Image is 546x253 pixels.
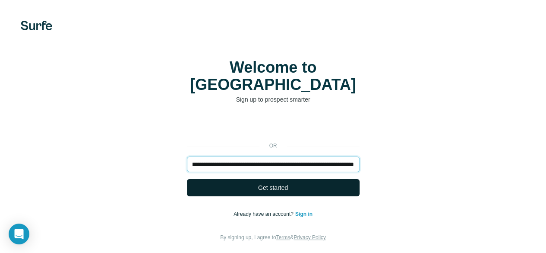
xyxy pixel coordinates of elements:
[187,179,360,196] button: Get started
[295,211,312,217] a: Sign in
[276,234,290,240] a: Terms
[294,234,326,240] a: Privacy Policy
[259,142,287,150] p: or
[234,211,295,217] span: Already have an account?
[258,183,288,192] span: Get started
[187,95,360,104] p: Sign up to prospect smarter
[9,224,29,244] div: Open Intercom Messenger
[183,117,364,136] iframe: Sign in with Google Button
[220,234,326,240] span: By signing up, I agree to &
[187,59,360,93] h1: Welcome to [GEOGRAPHIC_DATA]
[21,21,52,30] img: Surfe's logo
